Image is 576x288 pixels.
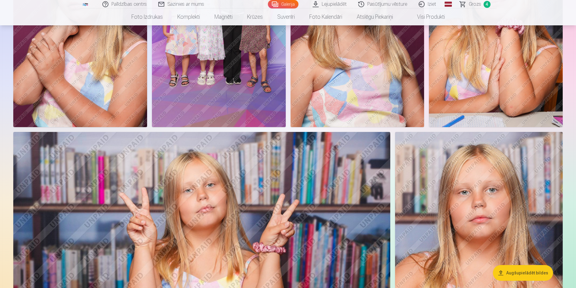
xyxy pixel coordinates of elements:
[124,8,170,25] a: Foto izdrukas
[400,8,452,25] a: Visi produkti
[170,8,207,25] a: Komplekti
[270,8,302,25] a: Suvenīri
[302,8,349,25] a: Foto kalendāri
[82,2,89,6] img: /fa1
[493,265,553,281] button: Augšupielādēt bildes
[207,8,240,25] a: Magnēti
[349,8,400,25] a: Atslēgu piekariņi
[240,8,270,25] a: Krūzes
[469,1,481,8] span: Grozs
[484,1,491,8] span: 4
